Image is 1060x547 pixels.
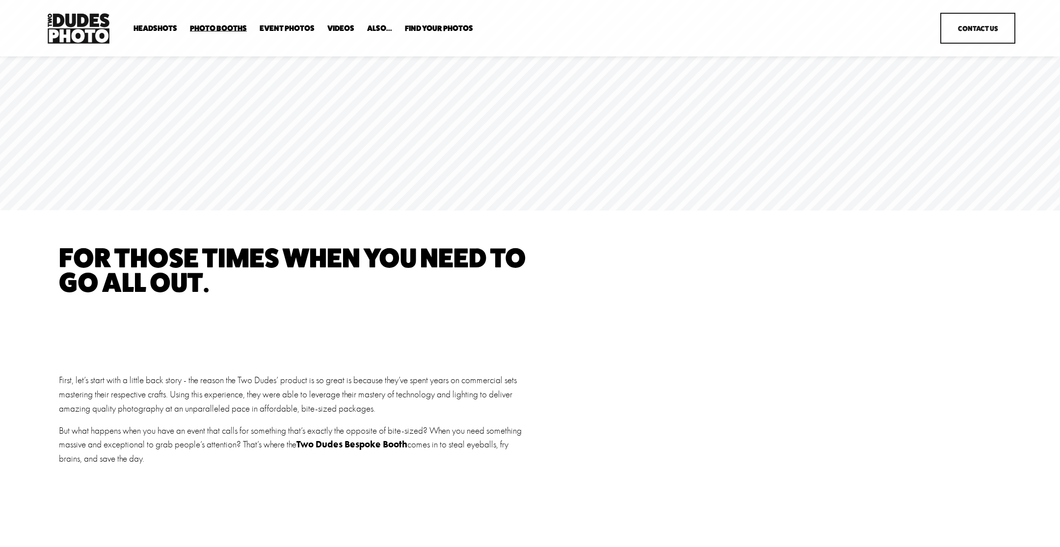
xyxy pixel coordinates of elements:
a: folder dropdown [190,24,247,33]
a: Event Photos [260,24,315,33]
span: Headshots [133,25,177,32]
p: But what happens when you have an event that calls for something that’s exactly the opposite of b... [59,424,527,466]
a: Contact Us [940,13,1015,44]
a: folder dropdown [133,24,177,33]
a: folder dropdown [405,24,473,33]
span: Find Your Photos [405,25,473,32]
img: Two Dudes Photo | Headshots, Portraits &amp; Photo Booths [45,11,112,46]
p: First, let’s start with a little back story - the reason the Two Dudes’ product is so great is be... [59,373,527,416]
span: Also... [367,25,392,32]
strong: Two Dudes Bespoke Booth [296,439,407,450]
a: Videos [327,24,354,33]
a: folder dropdown [367,24,392,33]
h1: for those times when you need to go all out. [59,245,527,295]
span: Photo Booths [190,25,247,32]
